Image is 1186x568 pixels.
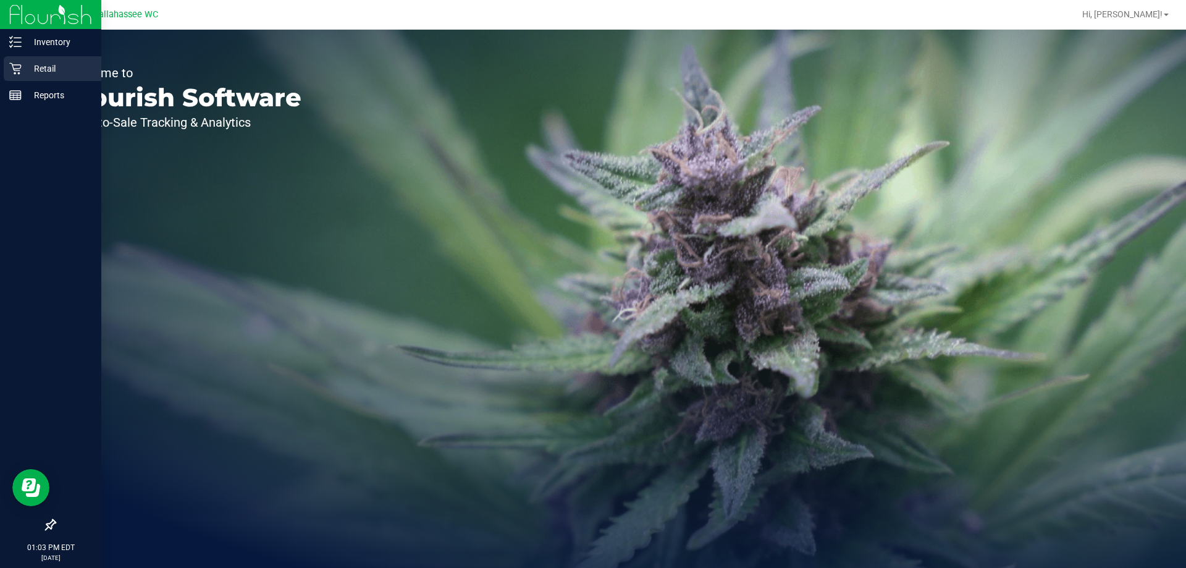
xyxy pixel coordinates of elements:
[6,553,96,562] p: [DATE]
[22,88,96,103] p: Reports
[9,62,22,75] inline-svg: Retail
[67,67,301,79] p: Welcome to
[9,89,22,101] inline-svg: Reports
[12,469,49,506] iframe: Resource center
[1082,9,1163,19] span: Hi, [PERSON_NAME]!
[67,116,301,129] p: Seed-to-Sale Tracking & Analytics
[67,85,301,110] p: Flourish Software
[22,61,96,76] p: Retail
[9,36,22,48] inline-svg: Inventory
[22,35,96,49] p: Inventory
[6,542,96,553] p: 01:03 PM EDT
[94,9,158,20] span: Tallahassee WC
